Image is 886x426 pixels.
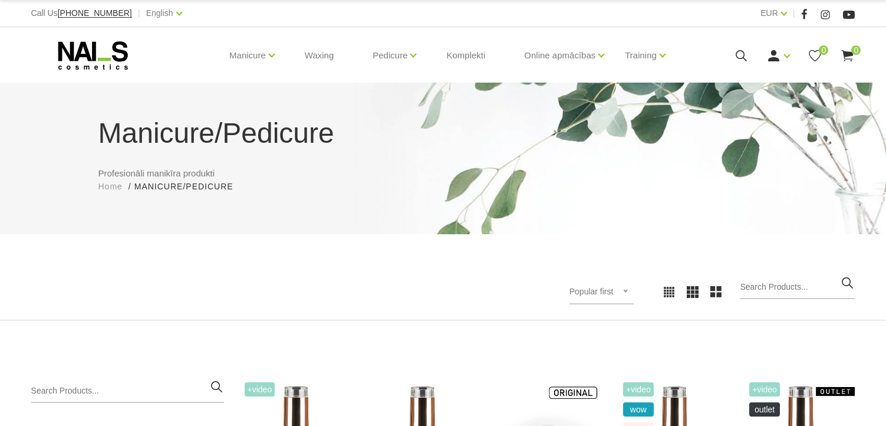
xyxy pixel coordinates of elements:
a: Waxing [295,27,343,84]
span: Popular first [569,287,614,296]
a: 0 [808,48,822,63]
a: Home [98,181,123,193]
div: Profesionāli manikīra produkti [90,112,797,193]
a: [PHONE_NUMBER] [58,9,132,18]
a: EUR [760,6,778,20]
input: Search Products... [740,276,855,299]
a: Pedicure [373,32,407,79]
span: wow [623,402,654,417]
li: Manicure/Pedicure [134,181,245,193]
span: +Video [245,382,275,396]
a: English [146,6,173,20]
h1: Manicure/Pedicure [98,112,788,155]
a: Manicure [229,32,266,79]
span: 0 [851,45,861,55]
span: [PHONE_NUMBER] [58,8,132,18]
span: +Video [749,382,780,396]
span: OUTLET [749,402,780,417]
a: Training [625,32,657,79]
span: +Video [623,382,654,396]
a: Online apmācības [524,32,595,79]
div: Call Us [31,6,132,21]
span: | [138,6,140,21]
a: Komplekti [437,27,495,84]
span: 0 [819,45,828,55]
a: 0 [840,48,855,63]
input: Search Products... [31,379,224,403]
span: | [793,6,795,21]
span: Home [98,182,123,191]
